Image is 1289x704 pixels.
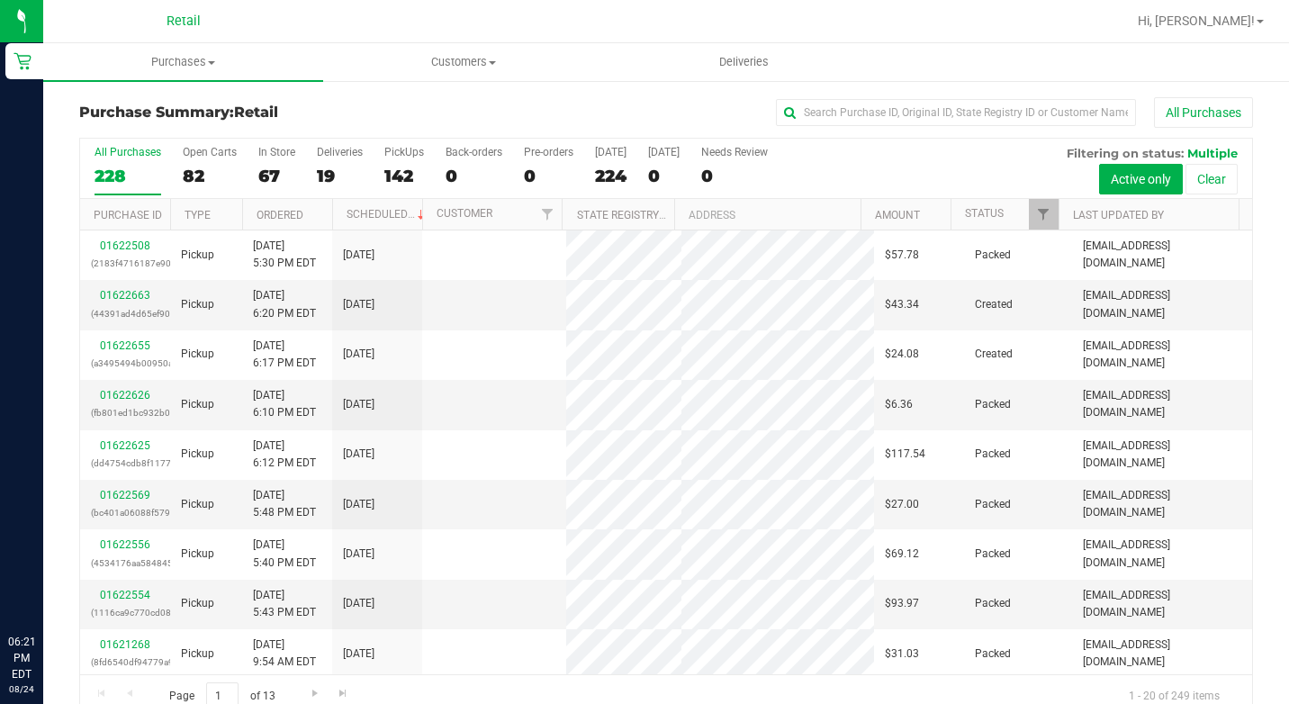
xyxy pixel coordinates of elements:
a: Scheduled [347,208,428,221]
span: Retail [167,14,201,29]
div: 228 [95,166,161,186]
a: Purchase ID [94,209,162,221]
span: Pickup [181,396,214,413]
p: (1116ca9c770cd08a) [91,604,159,621]
span: Created [975,346,1013,363]
a: 01622556 [100,538,150,551]
th: Address [674,199,861,230]
div: [DATE] [595,146,626,158]
span: [DATE] [343,595,374,612]
span: $69.12 [885,546,919,563]
div: 0 [446,166,502,186]
p: (4534176aa5848459) [91,555,159,572]
inline-svg: Retail [14,52,32,70]
iframe: Resource center [18,560,72,614]
span: Pickup [181,546,214,563]
h3: Purchase Summary: [79,104,471,121]
span: $31.03 [885,645,919,663]
a: Type [185,209,211,221]
p: (44391ad4d65ef903) [91,305,159,322]
span: Pickup [181,346,214,363]
span: [DATE] [343,496,374,513]
span: $43.34 [885,296,919,313]
p: 08/24 [8,682,35,696]
a: 01622554 [100,589,150,601]
div: In Store [258,146,295,158]
div: 0 [648,166,680,186]
a: Status [965,207,1004,220]
span: [EMAIL_ADDRESS][DOMAIN_NAME] [1083,287,1241,321]
input: Search Purchase ID, Original ID, State Registry ID or Customer Name... [776,99,1136,126]
a: 01622663 [100,289,150,302]
span: Pickup [181,247,214,264]
p: (a3495494b00950a9) [91,355,159,372]
div: PickUps [384,146,424,158]
span: Packed [975,645,1011,663]
a: Customer [437,207,492,220]
a: Ordered [257,209,303,221]
span: Created [975,296,1013,313]
div: Needs Review [701,146,768,158]
span: $6.36 [885,396,913,413]
span: Packed [975,446,1011,463]
p: (dd4754cdb8f11776) [91,455,159,472]
span: [DATE] 5:40 PM EDT [253,537,316,571]
div: All Purchases [95,146,161,158]
span: [DATE] [343,247,374,264]
span: [DATE] 5:48 PM EDT [253,487,316,521]
div: [DATE] [648,146,680,158]
span: [DATE] [343,346,374,363]
span: Pickup [181,446,214,463]
div: Deliveries [317,146,363,158]
a: 01622626 [100,389,150,402]
span: [EMAIL_ADDRESS][DOMAIN_NAME] [1083,387,1241,421]
div: Back-orders [446,146,502,158]
div: 224 [595,166,626,186]
a: 01622625 [100,439,150,452]
span: [DATE] [343,296,374,313]
a: Purchases [43,43,323,81]
span: [EMAIL_ADDRESS][DOMAIN_NAME] [1083,636,1241,671]
p: (fb801ed1bc932b00) [91,404,159,421]
span: [DATE] 6:20 PM EDT [253,287,316,321]
span: $57.78 [885,247,919,264]
span: Pickup [181,496,214,513]
span: Deliveries [695,54,793,70]
div: 142 [384,166,424,186]
span: Packed [975,546,1011,563]
span: Multiple [1187,146,1238,160]
p: (8fd6540df94779a9) [91,654,159,671]
span: Customers [324,54,602,70]
span: [DATE] [343,446,374,463]
span: [DATE] 6:17 PM EDT [253,338,316,372]
span: [EMAIL_ADDRESS][DOMAIN_NAME] [1083,587,1241,621]
span: Filtering on status: [1067,146,1184,160]
div: 67 [258,166,295,186]
span: [EMAIL_ADDRESS][DOMAIN_NAME] [1083,487,1241,521]
button: All Purchases [1154,97,1253,128]
span: [DATE] 5:30 PM EDT [253,238,316,272]
span: [DATE] [343,546,374,563]
span: Packed [975,496,1011,513]
span: Retail [234,104,278,121]
span: Pickup [181,645,214,663]
span: Pickup [181,296,214,313]
a: State Registry ID [577,209,672,221]
span: [EMAIL_ADDRESS][DOMAIN_NAME] [1083,438,1241,472]
span: Purchases [43,54,323,70]
span: [EMAIL_ADDRESS][DOMAIN_NAME] [1083,238,1241,272]
span: Pickup [181,595,214,612]
span: Packed [975,247,1011,264]
p: (2183f4716187e90b) [91,255,159,272]
a: Amount [875,209,920,221]
div: Open Carts [183,146,237,158]
div: 0 [701,166,768,186]
span: $93.97 [885,595,919,612]
a: Deliveries [604,43,884,81]
span: [DATE] 5:43 PM EDT [253,587,316,621]
span: $24.08 [885,346,919,363]
button: Active only [1099,164,1183,194]
button: Clear [1185,164,1238,194]
div: Pre-orders [524,146,573,158]
span: [EMAIL_ADDRESS][DOMAIN_NAME] [1083,537,1241,571]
